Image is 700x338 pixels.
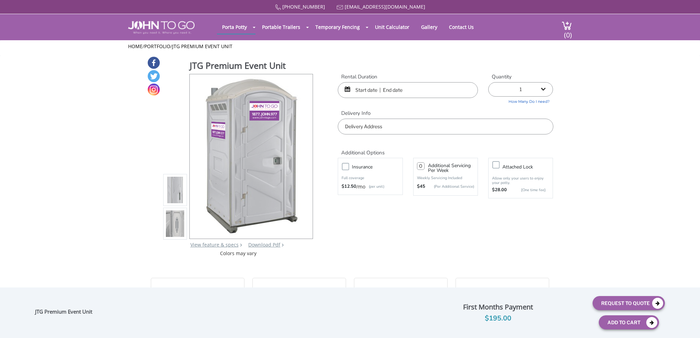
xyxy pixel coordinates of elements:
a: Gallery [416,20,442,34]
div: First Months Payment [409,301,587,313]
label: Rental Duration [338,73,478,80]
p: (Per Additional Service) [425,184,474,189]
p: (per unit) [365,183,384,190]
h1: JTG Premium Event Unit [190,59,314,73]
img: chevron.png [282,243,284,247]
a: JTG Premium Event Unit [172,43,232,50]
img: Product [199,74,303,236]
img: JOHN to go [128,21,195,34]
div: JTG Premium Event Unit [35,308,96,317]
div: Colors may vary [163,250,314,257]
div: $195.00 [409,313,587,324]
a: [EMAIL_ADDRESS][DOMAIN_NAME] [345,3,425,10]
input: Start date | End date [338,82,478,98]
a: Contact Us [444,20,479,34]
img: Mail [337,5,343,10]
a: Unit Calculator [370,20,415,34]
a: Home [128,43,143,50]
h3: Attached lock [502,163,556,171]
p: Full coverage [342,175,399,182]
a: Twitter [148,70,160,82]
label: Quantity [488,73,553,80]
a: [PHONE_NUMBER] [282,3,325,10]
ul: / / [128,43,572,50]
img: right arrow icon [240,243,242,247]
button: Live Chat [672,310,700,338]
button: Request To Quote [593,296,665,310]
a: Portable Trailers [257,20,305,34]
h3: Insurance [352,163,406,171]
p: Weekly Servicing Included [417,175,474,181]
a: Instagram [148,84,160,96]
input: Delivery Address [338,119,553,134]
input: 0 [417,162,425,170]
button: Add To Cart [599,315,659,329]
a: Temporary Fencing [310,20,365,34]
strong: $28.00 [492,187,507,194]
img: cart a [562,21,572,30]
h2: Additional Options [338,141,553,156]
img: Product [166,110,185,272]
a: Download Pdf [248,241,280,248]
p: {One time fee} [510,187,546,194]
h3: Additional Servicing Per Week [428,163,474,173]
a: Porta Potty [217,20,252,34]
p: Allow only your users to enjoy your potty. [492,176,549,185]
img: Product [166,143,185,305]
a: Facebook [148,57,160,69]
a: How Many Do I need? [488,97,553,105]
label: Delivery Info [338,110,553,117]
div: /mo [342,183,399,190]
img: Call [275,4,281,10]
a: Portfolio [144,43,170,50]
strong: $45 [417,183,425,190]
span: (0) [564,25,572,40]
a: View feature & specs [190,241,239,248]
strong: $12.50 [342,183,356,190]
